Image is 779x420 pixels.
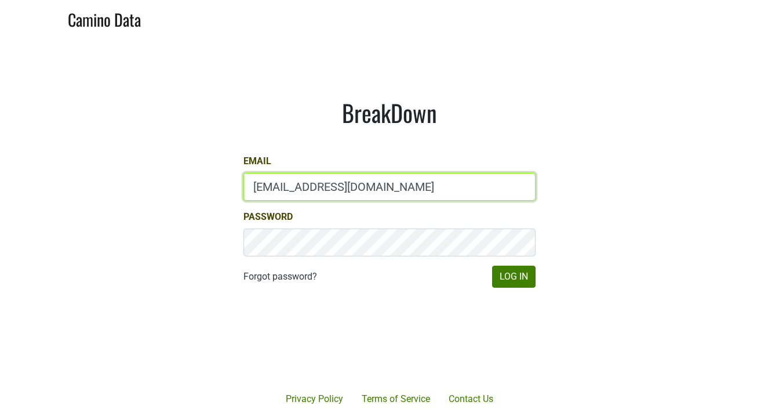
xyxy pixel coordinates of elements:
[276,388,352,411] a: Privacy Policy
[243,154,271,168] label: Email
[352,388,439,411] a: Terms of Service
[243,99,536,126] h1: BreakDown
[243,210,293,224] label: Password
[68,5,141,32] a: Camino Data
[439,388,503,411] a: Contact Us
[492,266,536,288] button: Log In
[243,270,317,284] a: Forgot password?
